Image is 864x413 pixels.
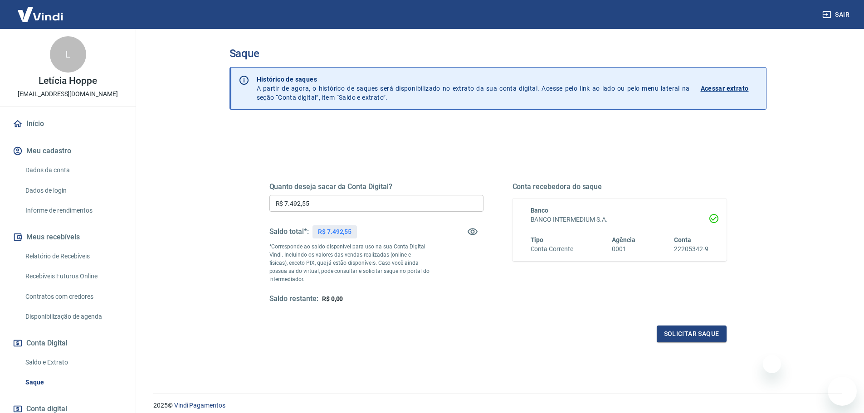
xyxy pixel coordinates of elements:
iframe: Botão para abrir a janela de mensagens [828,377,857,406]
span: Banco [531,207,549,214]
a: Relatório de Recebíveis [22,247,125,266]
span: Tipo [531,236,544,243]
span: Conta [674,236,691,243]
h5: Quanto deseja sacar da Conta Digital? [269,182,483,191]
a: Acessar extrato [701,75,759,102]
p: Acessar extrato [701,84,749,93]
p: Histórico de saques [257,75,690,84]
iframe: Fechar mensagem [763,355,781,373]
a: Dados da conta [22,161,125,180]
img: Vindi [11,0,70,28]
h6: BANCO INTERMEDIUM S.A. [531,215,708,224]
a: Disponibilização de agenda [22,307,125,326]
h6: 22205342-9 [674,244,708,254]
p: Letícia Hoppe [39,76,97,86]
span: Agência [612,236,635,243]
div: L [50,36,86,73]
span: R$ 0,00 [322,295,343,302]
a: Recebíveis Futuros Online [22,267,125,286]
h5: Conta recebedora do saque [513,182,727,191]
a: Início [11,114,125,134]
p: R$ 7.492,55 [318,227,351,237]
button: Conta Digital [11,333,125,353]
button: Solicitar saque [657,326,727,342]
h6: Conta Corrente [531,244,573,254]
a: Informe de rendimentos [22,201,125,220]
h5: Saldo total*: [269,227,309,236]
a: Vindi Pagamentos [174,402,225,409]
button: Meu cadastro [11,141,125,161]
a: Saldo e Extrato [22,353,125,372]
p: A partir de agora, o histórico de saques será disponibilizado no extrato da sua conta digital. Ac... [257,75,690,102]
h5: Saldo restante: [269,294,318,304]
a: Contratos com credores [22,287,125,306]
a: Saque [22,373,125,392]
button: Sair [820,6,853,23]
button: Meus recebíveis [11,227,125,247]
h3: Saque [229,47,766,60]
h6: 0001 [612,244,635,254]
p: 2025 © [153,401,842,410]
p: *Corresponde ao saldo disponível para uso na sua Conta Digital Vindi. Incluindo os valores das ve... [269,243,430,283]
a: Dados de login [22,181,125,200]
p: [EMAIL_ADDRESS][DOMAIN_NAME] [18,89,118,99]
